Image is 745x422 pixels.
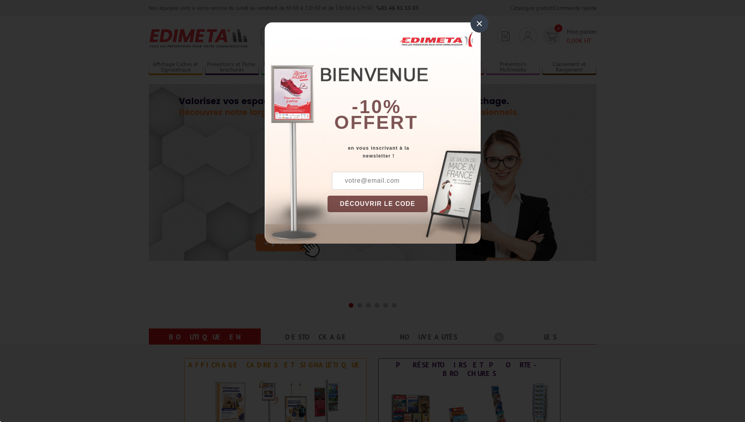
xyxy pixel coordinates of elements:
[334,112,418,133] font: offert
[470,15,489,33] div: ×
[328,144,481,160] div: en vous inscrivant à la newsletter !
[332,172,424,190] input: votre@email.com
[352,96,401,117] b: -10%
[328,196,428,212] button: DÉCOUVRIR LE CODE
